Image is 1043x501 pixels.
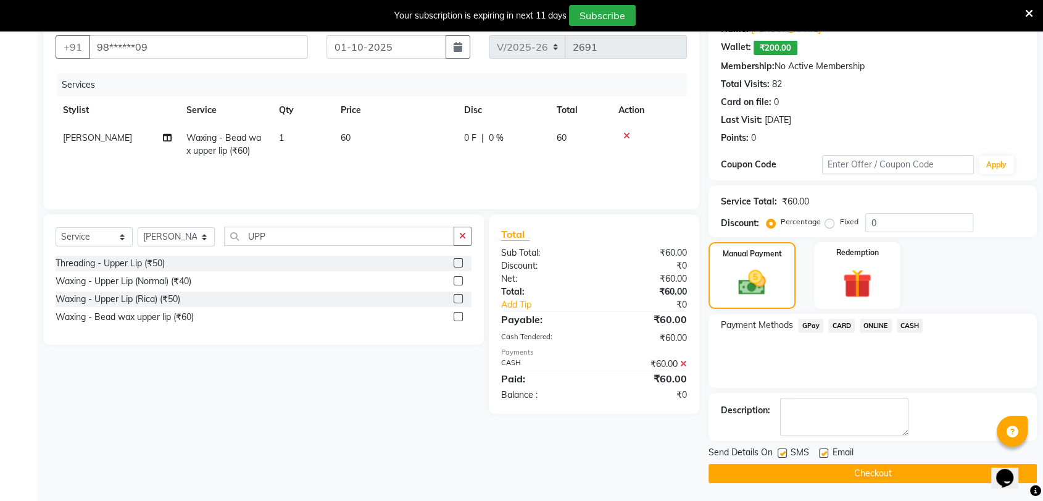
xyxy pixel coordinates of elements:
span: GPay [798,319,823,333]
button: Checkout [708,464,1037,483]
div: Description: [721,404,770,417]
div: ₹60.00 [594,332,697,345]
div: ₹60.00 [594,246,697,259]
div: Total Visits: [721,78,770,91]
span: ₹200.00 [754,41,797,55]
div: No Active Membership [721,60,1024,73]
button: +91 [56,35,90,59]
div: Balance : [492,389,594,402]
div: 82 [772,78,782,91]
div: ₹60.00 [594,272,697,285]
label: Percentage [781,216,820,227]
button: Apply [979,156,1014,174]
input: Search by Name/Mobile/Email/Code [89,35,308,59]
div: [DATE] [765,114,791,127]
div: Payments [501,347,687,358]
th: Action [611,96,687,124]
th: Qty [272,96,333,124]
input: Enter Offer / Coupon Code [822,155,974,174]
div: Discount: [492,259,594,272]
div: ₹60.00 [594,312,697,327]
div: Sub Total: [492,246,594,259]
div: ₹60.00 [594,371,697,386]
div: Services [57,74,696,96]
div: Points: [721,132,749,145]
span: Email [832,446,853,461]
div: ₹60.00 [782,195,809,208]
iframe: chat widget [991,452,1031,489]
th: Disc [457,96,549,124]
div: Cash Tendered: [492,332,594,345]
div: Card on file: [721,96,771,109]
th: Price [333,96,457,124]
span: 0 % [489,132,504,145]
div: Threading - Upper Lip (₹50) [56,257,165,270]
th: Service [179,96,272,124]
div: Net: [492,272,594,285]
div: CASH [492,358,594,371]
span: 0 F [464,132,476,145]
span: CASH [897,319,923,333]
div: Your subscription is expiring in next 11 days [394,9,567,22]
div: Total: [492,285,594,298]
label: Manual Payment [723,248,782,259]
div: 0 [774,96,779,109]
img: _gift.svg [834,266,880,301]
div: 0 [751,132,756,145]
span: | [481,132,484,145]
div: Wallet: [721,41,751,55]
div: Waxing - Upper Lip (Rica) (₹50) [56,293,180,306]
div: Coupon Code [721,158,822,171]
div: Last Visit: [721,114,762,127]
span: [PERSON_NAME] [63,132,132,143]
span: Waxing - Bead wax upper lip (₹60) [186,132,261,156]
span: SMS [791,446,809,461]
span: Total [501,228,530,241]
label: Redemption [836,247,878,258]
div: ₹0 [611,298,696,311]
th: Stylist [56,96,179,124]
span: 60 [557,132,567,143]
div: Waxing - Bead wax upper lip (₹60) [56,311,194,324]
div: Discount: [721,217,759,230]
div: Paid: [492,371,594,386]
div: Payable: [492,312,594,327]
span: Send Details On [708,446,773,461]
label: Fixed [839,216,858,227]
th: Total [549,96,611,124]
a: Add Tip [492,298,611,311]
span: CARD [828,319,855,333]
img: _cash.svg [729,267,774,298]
div: Waxing - Upper Lip (Normal) (₹40) [56,275,191,288]
div: Service Total: [721,195,777,208]
div: ₹60.00 [594,285,697,298]
button: Subscribe [569,5,636,26]
input: Search or Scan [224,227,454,246]
span: ONLINE [860,319,892,333]
div: Membership: [721,60,775,73]
div: ₹0 [594,259,697,272]
span: 1 [279,132,284,143]
span: Payment Methods [721,319,793,332]
div: ₹0 [594,389,697,402]
span: 60 [341,132,351,143]
div: ₹60.00 [594,358,697,371]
